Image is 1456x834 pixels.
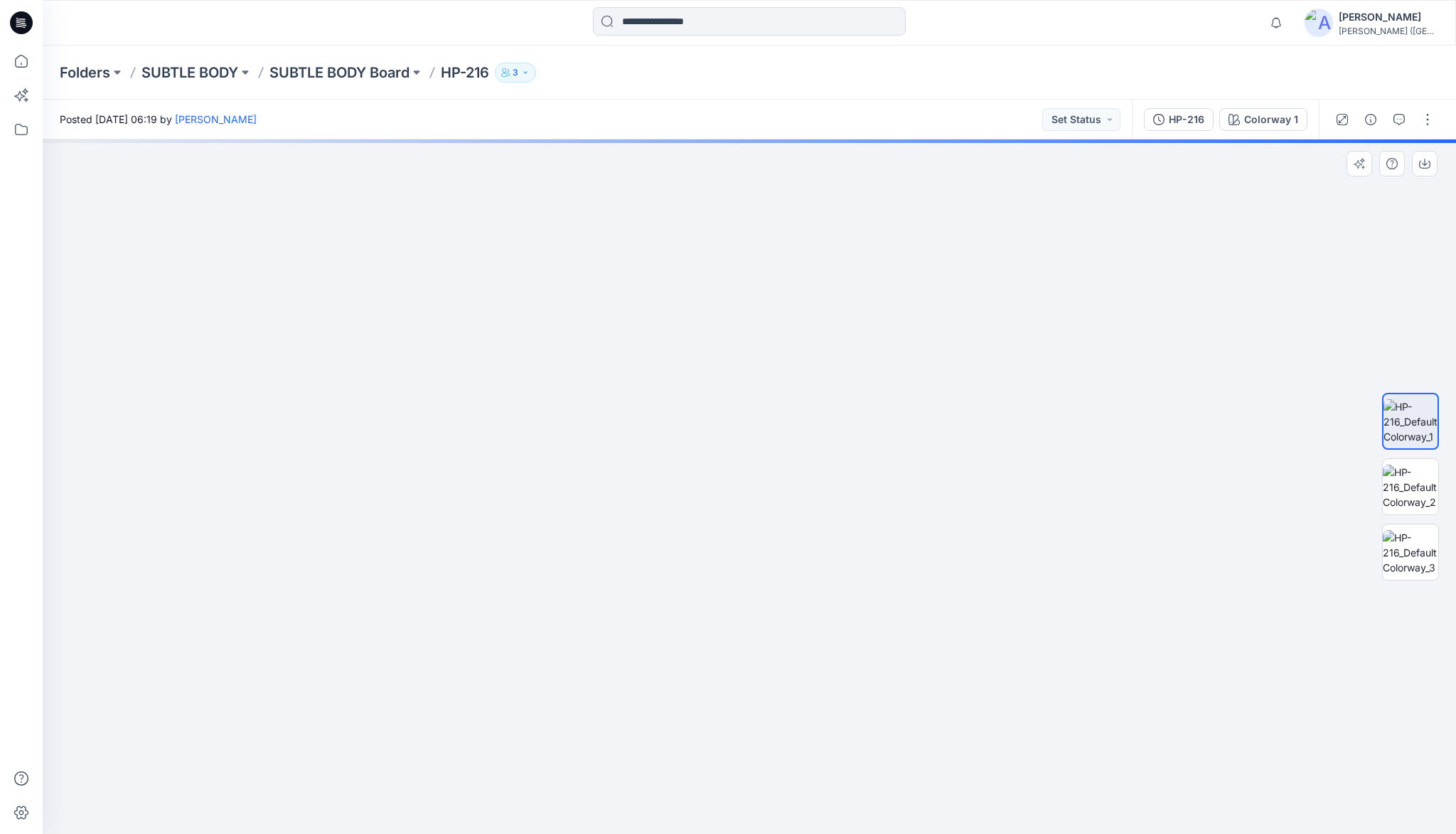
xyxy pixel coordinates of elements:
[60,112,257,127] span: Posted [DATE] 06:19 by
[60,63,110,83] a: Folders
[1244,112,1298,127] div: Colorway 1
[1305,9,1333,37] img: avatar
[1383,530,1438,575] img: HP-216_Default Colorway_3
[141,63,238,83] a: SUBTLE BODY
[1144,108,1214,131] button: HP-216
[1169,112,1204,127] div: HP-216
[269,63,409,83] a: SUBTLE BODY Board
[441,63,489,83] p: HP-216
[1359,108,1382,131] button: Details
[1219,108,1307,131] button: Colorway 1
[495,63,536,83] button: 3
[1383,399,1438,444] img: HP-216_Default Colorway_1
[175,113,257,125] a: [PERSON_NAME]
[513,65,518,80] p: 3
[1383,465,1438,510] img: HP-216_Default Colorway_2
[1339,26,1438,36] div: [PERSON_NAME] ([GEOGRAPHIC_DATA]) Exp...
[1339,9,1438,26] div: [PERSON_NAME]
